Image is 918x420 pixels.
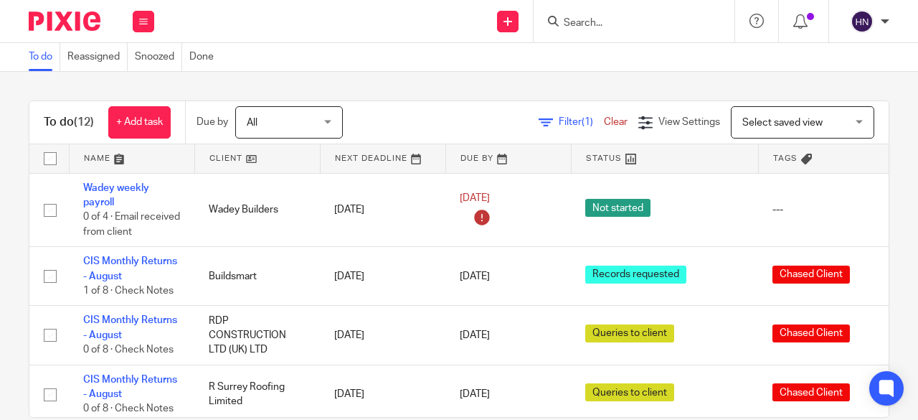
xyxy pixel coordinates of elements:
[460,193,490,203] span: [DATE]
[194,247,320,306] td: Buildsmart
[83,286,174,296] span: 1 of 8 · Check Notes
[320,247,445,306] td: [DATE]
[74,116,94,128] span: (12)
[585,266,686,284] span: Records requested
[585,199,650,217] span: Not started
[67,43,128,71] a: Reassigned
[460,389,490,399] span: [DATE]
[194,306,320,365] td: RDP CONSTRUCTION LTD (UK) LTD
[772,383,850,401] span: Chased Client
[83,183,149,207] a: Wadey weekly payroll
[83,256,177,281] a: CIS Monthly Returns - August
[83,212,180,237] span: 0 of 4 · Email received from client
[851,10,874,33] img: svg%3E
[29,11,100,31] img: Pixie
[460,330,490,340] span: [DATE]
[585,325,674,342] span: Queries to client
[562,17,691,30] input: Search
[772,325,850,342] span: Chased Client
[44,115,94,130] h1: To do
[194,173,320,247] td: Wadey Builders
[585,383,674,401] span: Queries to client
[658,117,720,127] span: View Settings
[460,271,490,281] span: [DATE]
[604,117,628,127] a: Clear
[247,118,257,128] span: All
[83,404,174,414] span: 0 of 8 · Check Notes
[83,315,177,340] a: CIS Monthly Returns - August
[197,115,228,129] p: Due by
[83,345,174,355] span: 0 of 8 · Check Notes
[582,117,593,127] span: (1)
[189,43,221,71] a: Done
[772,266,850,284] span: Chased Client
[135,43,182,71] a: Snoozed
[773,154,798,162] span: Tags
[29,43,60,71] a: To do
[320,173,445,247] td: [DATE]
[742,118,823,128] span: Select saved view
[83,375,177,399] a: CIS Monthly Returns - August
[320,306,445,365] td: [DATE]
[559,117,604,127] span: Filter
[108,106,171,139] a: + Add task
